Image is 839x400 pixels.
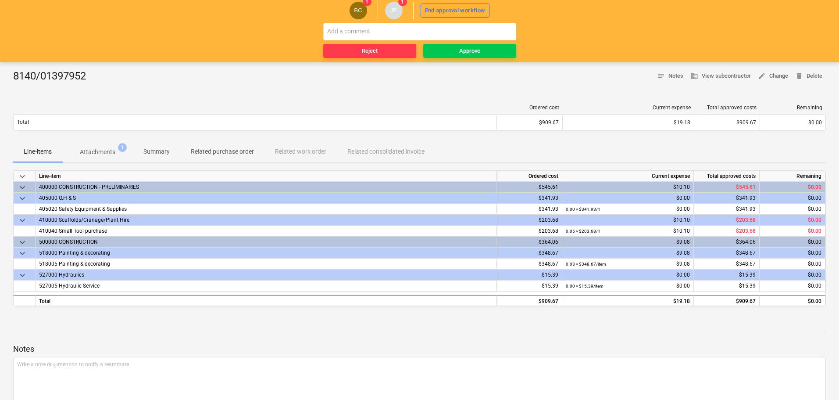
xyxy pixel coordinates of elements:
small: 0.05 × $203.68 / 1 [566,229,600,234]
p: Attachments [80,148,115,157]
div: $0.00 [764,119,822,126]
span: keyboard_arrow_down [17,237,28,248]
div: $364.06 [697,237,756,248]
div: Total [36,295,496,306]
span: delete [795,72,803,80]
div: Current expense [566,105,691,111]
div: $0.00 [763,259,821,270]
div: $348.67 [697,248,756,259]
span: keyboard_arrow_down [17,248,28,259]
div: Remaining [760,171,825,182]
div: $0.00 [763,226,821,237]
div: $909.67 [698,119,756,126]
div: Approve [459,46,480,56]
div: $341.93 [697,193,756,204]
div: Total approved costs [694,171,760,182]
span: Notes [657,71,683,81]
div: 518000 Painting & decorating [39,248,493,258]
span: keyboard_arrow_down [17,171,28,182]
div: $0.00 [763,237,821,248]
div: $203.68 [500,226,558,237]
div: $341.93 [500,193,558,204]
div: $0.00 [763,193,821,204]
div: $0.00 [763,215,821,226]
div: 405000 O.H & S [39,193,493,203]
div: $0.00 [566,204,690,215]
button: View subcontractor [687,69,754,83]
span: BC [354,7,362,14]
p: Total [17,119,29,126]
div: $341.93 [697,204,756,215]
div: Current expense [562,171,694,182]
div: $545.61 [500,182,558,193]
div: 400000 CONSTRUCTION - PRELIMINARIES [39,182,493,192]
span: keyboard_arrow_down [17,193,28,204]
p: Summary [143,147,170,156]
div: Ordered cost [500,105,559,111]
span: 518005 Painting & decorating [39,261,110,267]
div: $9.08 [566,237,690,248]
div: $545.61 [697,182,756,193]
div: $0.00 [763,204,821,215]
div: $15.39 [697,270,756,281]
div: $203.68 [500,215,558,226]
div: End approval workflow [425,6,486,16]
span: View subcontractor [690,71,751,81]
button: Change [754,69,792,83]
div: $0.00 [763,182,821,193]
span: Delete [795,71,822,81]
button: Reject [323,44,416,58]
span: business [690,72,698,80]
div: $9.08 [566,259,690,270]
span: 405020 Safety Equipment & Supplies [39,206,127,212]
small: 0.00 × $15.39 / item [566,284,603,288]
small: 0.00 × $341.93 / 1 [566,207,600,212]
div: $15.39 [697,281,756,292]
span: Change [758,71,788,81]
div: 8140/01397952 [13,69,93,83]
span: keyboard_arrow_down [17,270,28,281]
span: 410040 Small Tool purchase [39,228,107,234]
div: $0.00 [566,270,690,281]
div: $10.10 [566,182,690,193]
div: $15.39 [500,281,558,292]
span: notes [657,72,665,80]
div: $0.00 [763,281,821,292]
div: $348.67 [500,248,558,259]
button: Approve [423,44,516,58]
div: $9.08 [566,248,690,259]
div: $203.68 [697,215,756,226]
button: Notes [653,69,687,83]
div: $15.39 [500,270,558,281]
span: edit [758,72,766,80]
div: Billy Campbell [350,2,367,19]
div: $909.67 [500,119,559,126]
span: 527005 Hydraulic Service [39,283,100,289]
button: Delete [792,69,826,83]
p: Related purchase order [191,147,254,156]
div: $364.06 [500,237,558,248]
p: Notes [13,344,826,354]
div: $19.18 [566,296,690,307]
div: $909.67 [697,296,756,307]
div: 527000 Hydraulics [39,270,493,280]
div: 410000 Scaffolds/Cranage/Plant Hire [39,215,493,225]
div: $10.10 [566,226,690,237]
span: keyboard_arrow_down [17,215,28,226]
span: 1 [118,143,127,152]
p: Line-items [24,147,52,156]
div: $0.00 [763,270,821,281]
div: Remaining [764,105,822,111]
div: $0.00 [763,248,821,259]
span: JE [390,7,397,14]
button: End approval workflow [421,4,490,18]
input: Add a comment [323,23,516,40]
div: $10.10 [566,215,690,226]
div: $0.00 [566,193,690,204]
span: keyboard_arrow_down [17,182,28,193]
div: $203.68 [697,226,756,237]
div: $0.00 [763,296,821,307]
div: 500000 CONSTRUCTION [39,237,493,247]
div: Line-item [36,171,496,182]
div: $0.00 [566,281,690,292]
